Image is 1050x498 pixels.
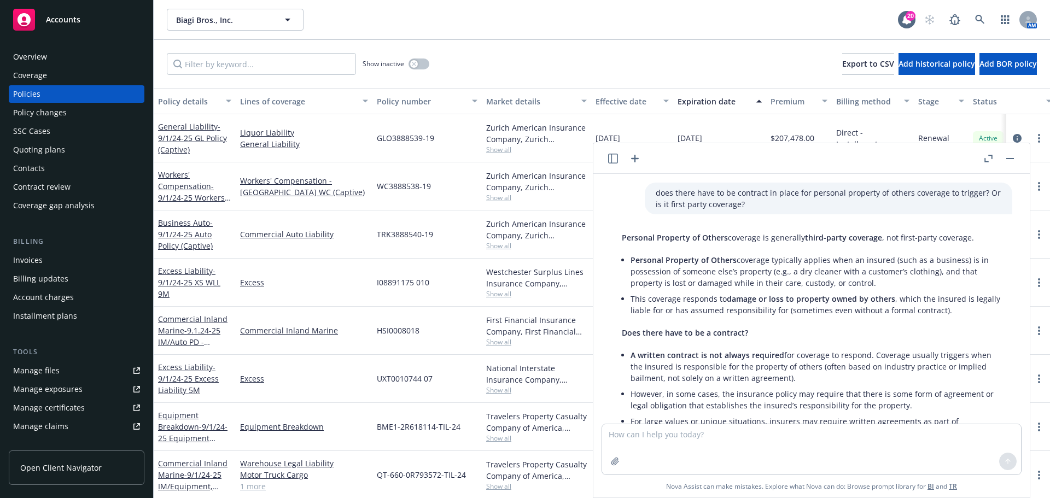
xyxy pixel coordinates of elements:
[377,96,465,107] div: Policy number
[1032,468,1046,482] a: more
[1032,420,1046,433] a: more
[13,85,40,103] div: Policies
[486,482,587,491] span: Show all
[836,127,909,150] span: Direct - Installments
[167,53,356,75] input: Filter by keyword...
[771,132,814,144] span: $207,478.00
[240,175,368,198] a: Workers' Compensation - [GEOGRAPHIC_DATA] WC (Captive)
[13,362,60,379] div: Manage files
[9,380,144,398] a: Manage exposures
[622,232,728,243] span: Personal Property of Others
[13,436,65,454] div: Manage BORs
[771,96,815,107] div: Premium
[240,277,368,288] a: Excess
[631,386,1001,413] li: However, in some cases, the insurance policy may require that there is some form of agreement or ...
[9,307,144,325] a: Installment plans
[9,122,144,140] a: SSC Cases
[158,266,220,299] span: - 9/1/24-25 XS WLL 9M
[9,104,144,121] a: Policy changes
[13,122,50,140] div: SSC Cases
[678,96,750,107] div: Expiration date
[832,88,914,114] button: Billing method
[486,314,587,337] div: First Financial Insurance Company, First Financial Insurance Company, RT Specialty Insurance Serv...
[377,421,460,432] span: BME1-2R618114-TIL-24
[240,421,368,432] a: Equipment Breakdown
[918,96,952,107] div: Stage
[899,58,975,69] span: Add historical policy
[673,88,766,114] button: Expiration date
[9,399,144,417] a: Manage certificates
[9,347,144,358] div: Tools
[977,133,999,143] span: Active
[1032,132,1046,145] a: more
[914,88,969,114] button: Stage
[486,459,587,482] div: Travelers Property Casualty Company of America, Travelers Insurance
[240,325,368,336] a: Commercial Inland Marine
[377,132,434,144] span: GLO3888539‐19
[9,4,144,35] a: Accounts
[167,9,304,31] button: Biagi Bros., Inc.
[631,347,1001,386] li: for coverage to respond. Coverage usually triggers when the insured is responsible for the proper...
[486,241,587,250] span: Show all
[9,48,144,66] a: Overview
[377,373,433,384] span: UXT0010744 07
[631,413,1001,441] li: For large values or unique situations, insurers may require written agreements as part of underwr...
[240,127,368,138] a: Liquor Liability
[13,160,45,177] div: Contacts
[486,362,587,385] div: National Interstate Insurance Company, National Interstate Insurance, Artex risk
[372,88,482,114] button: Policy number
[13,141,65,159] div: Quoting plans
[240,229,368,240] a: Commercial Auto Liability
[973,96,1040,107] div: Status
[969,9,991,31] a: Search
[9,362,144,379] a: Manage files
[13,380,83,398] div: Manage exposures
[13,307,77,325] div: Installment plans
[486,337,587,347] span: Show all
[906,11,915,21] div: 20
[176,14,271,26] span: Biagi Bros., Inc.
[836,96,897,107] div: Billing method
[240,373,368,384] a: Excess
[1032,324,1046,337] a: more
[842,53,894,75] button: Export to CSV
[240,469,368,481] a: Motor Truck Cargo
[240,96,356,107] div: Lines of coverage
[9,418,144,435] a: Manage claims
[486,289,587,298] span: Show all
[631,350,784,360] span: A written contract is not always required
[486,266,587,289] div: Westchester Surplus Lines Insurance Company, Chubb Group, Amwins
[46,15,80,24] span: Accounts
[13,178,71,196] div: Contract review
[377,325,419,336] span: HSI0008018
[20,462,102,473] span: Open Client Navigator
[9,160,144,177] a: Contacts
[1032,372,1046,385] a: more
[9,251,144,269] a: Invoices
[979,53,1037,75] button: Add BOR policy
[13,197,95,214] div: Coverage gap analysis
[158,325,220,359] span: - 9.1.24-25 IM/Auto PD -Trailers
[1011,132,1024,145] a: circleInformation
[1032,180,1046,193] a: more
[13,399,85,417] div: Manage certificates
[9,67,144,84] a: Coverage
[158,169,225,214] a: Workers' Compensation
[805,232,882,243] span: third-party coverage
[13,418,68,435] div: Manage claims
[377,229,433,240] span: TRK3888540-19
[9,178,144,196] a: Contract review
[1032,228,1046,241] a: more
[158,314,227,359] a: Commercial Inland Marine
[9,197,144,214] a: Coverage gap analysis
[13,270,68,288] div: Billing updates
[158,181,231,214] span: - 9/1/24-25 Workers Comp (Captive)
[631,255,737,265] span: Personal Property of Others
[13,67,47,84] div: Coverage
[363,59,404,68] span: Show inactive
[486,170,587,193] div: Zurich American Insurance Company, Zurich Insurance Group
[9,85,144,103] a: Policies
[1032,276,1046,289] a: more
[158,410,227,455] a: Equipment Breakdown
